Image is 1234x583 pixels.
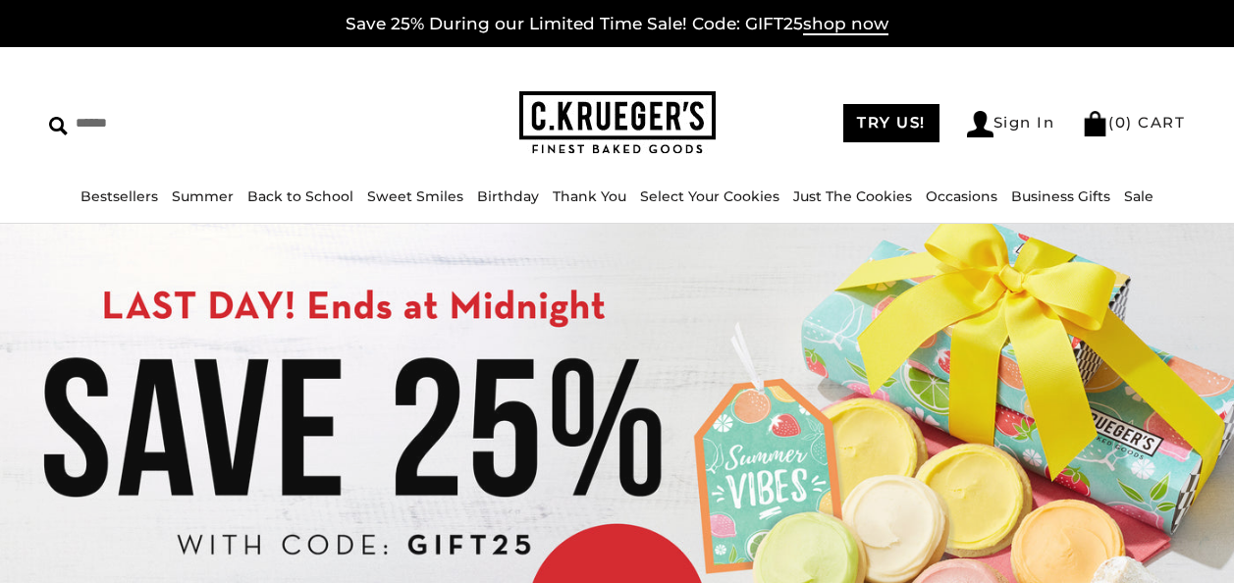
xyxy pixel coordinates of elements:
a: Just The Cookies [793,187,912,205]
a: Sweet Smiles [367,187,463,205]
input: Search [49,108,308,138]
a: Business Gifts [1011,187,1110,205]
a: Back to School [247,187,353,205]
a: Occasions [926,187,997,205]
a: Bestsellers [80,187,158,205]
a: (0) CART [1082,113,1185,132]
a: Thank You [553,187,626,205]
a: Sign In [967,111,1055,137]
a: Save 25% During our Limited Time Sale! Code: GIFT25shop now [346,14,888,35]
a: Birthday [477,187,539,205]
span: shop now [803,14,888,35]
a: Select Your Cookies [640,187,779,205]
a: Summer [172,187,234,205]
a: TRY US! [843,104,939,142]
img: C.KRUEGER'S [519,91,716,155]
span: 0 [1115,113,1127,132]
a: Sale [1124,187,1154,205]
img: Account [967,111,993,137]
img: Bag [1082,111,1108,136]
img: Search [49,117,68,135]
